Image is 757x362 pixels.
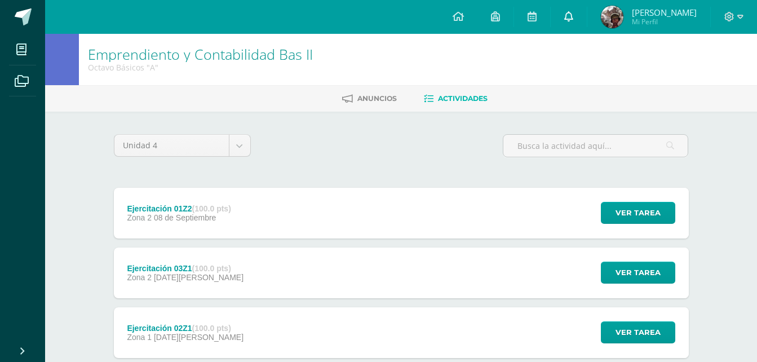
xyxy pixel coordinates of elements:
strong: (100.0 pts) [192,204,231,213]
div: Ejercitación 01Z2 [127,204,231,213]
strong: (100.0 pts) [192,324,231,333]
span: 08 de Septiembre [154,213,216,222]
img: dd4a1c90b88057bf199e39693cc9333c.png [601,6,623,28]
div: Ejercitación 02Z1 [127,324,244,333]
span: [DATE][PERSON_NAME] [154,333,244,342]
h1: Emprendiento y Contabilidad Bas II [88,46,313,62]
span: Zona 1 [127,333,152,342]
button: Ver tarea [601,321,675,343]
span: Ver tarea [616,202,661,223]
span: Ver tarea [616,262,661,283]
div: Octavo Básicos 'A' [88,62,313,73]
a: Anuncios [342,90,397,108]
span: Zona 2 [127,273,152,282]
a: Emprendiento y Contabilidad Bas II [88,45,313,64]
a: Unidad 4 [114,135,250,156]
button: Ver tarea [601,262,675,284]
span: Anuncios [357,94,397,103]
span: Unidad 4 [123,135,220,156]
span: Mi Perfil [632,17,697,27]
span: Actividades [438,94,488,103]
span: [PERSON_NAME] [632,7,697,18]
a: Actividades [424,90,488,108]
span: [DATE][PERSON_NAME] [154,273,244,282]
div: Ejercitación 03Z1 [127,264,244,273]
span: Ver tarea [616,322,661,343]
button: Ver tarea [601,202,675,224]
strong: (100.0 pts) [192,264,231,273]
span: Zona 2 [127,213,152,222]
input: Busca la actividad aquí... [503,135,688,157]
